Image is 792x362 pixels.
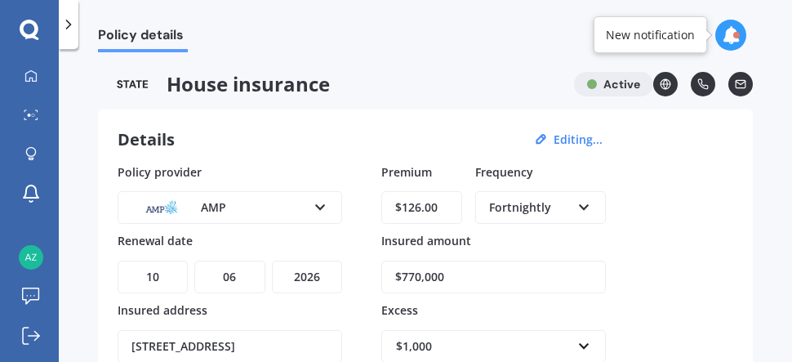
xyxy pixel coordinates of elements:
[396,337,572,355] div: $1,000
[118,129,175,150] h3: Details
[549,132,607,147] button: Editing...
[131,196,192,219] img: AMP.webp
[381,163,432,179] span: Premium
[98,27,188,49] span: Policy details
[98,72,561,96] span: House insurance
[19,245,43,270] img: 6868cb4ea528f52cd62a80b78143973d
[118,163,202,179] span: Policy provider
[381,191,462,224] input: Enter amount
[381,261,606,293] input: Enter amount
[381,302,418,318] span: Excess
[98,72,167,96] img: State-text-1.webp
[489,199,571,217] div: Fortnightly
[118,233,193,248] span: Renewal date
[131,199,307,217] div: AMP
[381,233,471,248] span: Insured amount
[606,27,695,43] div: New notification
[475,163,533,179] span: Frequency
[118,302,207,318] span: Insured address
